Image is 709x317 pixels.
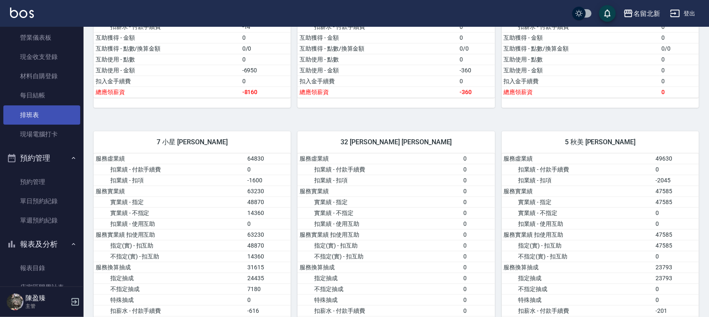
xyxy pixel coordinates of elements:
[25,294,68,302] h5: 陳盈臻
[659,43,699,54] td: 0/0
[653,262,699,273] td: 23793
[297,21,457,32] td: 扣薪水 - 付款手續費
[659,32,699,43] td: 0
[653,218,699,229] td: 0
[512,138,689,146] span: 5 秋美 [PERSON_NAME]
[457,54,495,65] td: 0
[246,284,291,294] td: 7180
[297,153,461,164] td: 服務虛業績
[246,186,291,197] td: 63230
[94,175,246,186] td: 扣業績 - 扣項
[502,186,654,197] td: 服務實業績
[502,305,654,316] td: 扣薪水 - 付款手續費
[653,175,699,186] td: -2045
[240,43,291,54] td: 0/0
[10,8,34,18] img: Logo
[297,305,461,316] td: 扣薪水 - 付款手續費
[502,32,660,43] td: 互助獲得 - 金額
[3,125,80,144] a: 現場電腦打卡
[104,138,281,146] span: 7 小星 [PERSON_NAME]
[297,229,461,240] td: 服務實業績 扣使用互助
[246,153,291,164] td: 64830
[94,305,246,316] td: 扣薪水 - 付款手續費
[246,197,291,207] td: 48870
[3,66,80,86] a: 材料自購登錄
[246,305,291,316] td: -616
[297,32,457,43] td: 互助獲得 - 金額
[3,278,80,297] a: 店家區間累計表
[653,273,699,284] td: 23793
[502,65,660,76] td: 互助使用 - 金額
[246,164,291,175] td: 0
[462,262,495,273] td: 0
[3,233,80,255] button: 報表及分析
[3,172,80,192] a: 預約管理
[297,197,461,207] td: 實業績 - 指定
[457,32,495,43] td: 0
[462,175,495,186] td: 0
[246,229,291,240] td: 63230
[3,28,80,47] a: 營業儀表板
[502,294,654,305] td: 特殊抽成
[94,164,246,175] td: 扣業績 - 付款手續費
[653,294,699,305] td: 0
[659,21,699,32] td: 0
[297,207,461,218] td: 實業績 - 不指定
[25,302,68,310] p: 主管
[297,43,457,54] td: 互助獲得 - 點數/換算金額
[94,251,246,262] td: 不指定(實) - 扣互助
[297,284,461,294] td: 不指定抽成
[94,54,240,65] td: 互助使用 - 點數
[462,273,495,284] td: 0
[502,21,660,32] td: 扣薪水 - 付款手續費
[462,305,495,316] td: 0
[3,192,80,211] a: 單日預約紀錄
[297,240,461,251] td: 指定(實) - 扣互助
[462,164,495,175] td: 0
[502,164,654,175] td: 扣業績 - 付款手續費
[633,8,660,19] div: 名留北新
[94,273,246,284] td: 指定抽成
[3,258,80,278] a: 報表目錄
[502,262,654,273] td: 服務換算抽成
[659,65,699,76] td: 0
[297,175,461,186] td: 扣業績 - 扣項
[457,76,495,87] td: 0
[240,76,291,87] td: 0
[502,76,660,87] td: 扣入金手續費
[502,284,654,294] td: 不指定抽成
[462,284,495,294] td: 0
[653,229,699,240] td: 47585
[462,251,495,262] td: 0
[502,153,654,164] td: 服務虛業績
[297,251,461,262] td: 不指定(實) - 扣互助
[240,87,291,97] td: -8160
[462,240,495,251] td: 0
[599,5,616,22] button: save
[653,284,699,294] td: 0
[462,218,495,229] td: 0
[246,262,291,273] td: 31615
[462,207,495,218] td: 0
[653,164,699,175] td: 0
[246,294,291,305] td: 0
[246,251,291,262] td: 14360
[659,54,699,65] td: 0
[457,21,495,32] td: 0
[297,273,461,284] td: 指定抽成
[3,105,80,125] a: 排班表
[3,211,80,230] a: 單週預約紀錄
[297,262,461,273] td: 服務換算抽成
[94,240,246,251] td: 指定(實) - 扣互助
[307,138,485,146] span: 32 [PERSON_NAME] [PERSON_NAME]
[297,294,461,305] td: 特殊抽成
[94,21,240,32] td: 扣薪水 - 付款手續費
[94,153,246,164] td: 服務虛業績
[653,251,699,262] td: 0
[3,47,80,66] a: 現金收支登錄
[240,21,291,32] td: -14
[246,207,291,218] td: 14360
[502,43,660,54] td: 互助獲得 - 點數/換算金額
[462,229,495,240] td: 0
[246,273,291,284] td: 24435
